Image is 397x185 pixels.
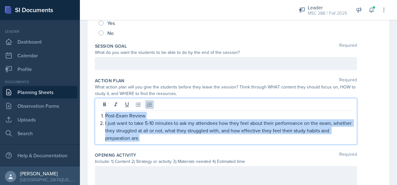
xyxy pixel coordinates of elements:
a: Planning Sheets [2,86,77,98]
div: [PERSON_NAME] [20,170,75,177]
p: Post-Exam Review [105,112,352,119]
span: Required [339,78,357,84]
div: What do you want the students to be able to do by the end of the session? [95,49,357,56]
label: Opening Activity [95,152,136,158]
label: Session Goal [95,43,127,49]
div: What action plan will you give the students before they leave the session? Think through WHAT con... [95,84,357,97]
label: Action Plan [95,78,125,84]
div: Leader [308,4,347,11]
a: Uploads [2,113,77,126]
a: Profile [2,63,77,75]
div: MSC 288 / Fall 2025 [308,10,347,17]
span: No [107,30,114,36]
a: Dashboard [2,36,77,48]
div: Documents [2,79,77,85]
span: Required [339,43,357,49]
a: Calendar [2,49,77,62]
span: Required [339,152,357,158]
div: Include: 1) Content 2) Strategy or activity 3) Materials needed 4) Estimated time [95,158,357,165]
div: [GEOGRAPHIC_DATA][US_STATE] in [GEOGRAPHIC_DATA] [20,177,75,183]
a: Observation Forms [2,100,77,112]
p: I just want to take 5-10 minutes to ask my attendees how they feel about their performance on the... [105,119,352,142]
span: Yes [107,20,115,26]
div: Leader [2,29,77,34]
a: Search [2,127,77,140]
div: Help & Documentation [2,149,77,162]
